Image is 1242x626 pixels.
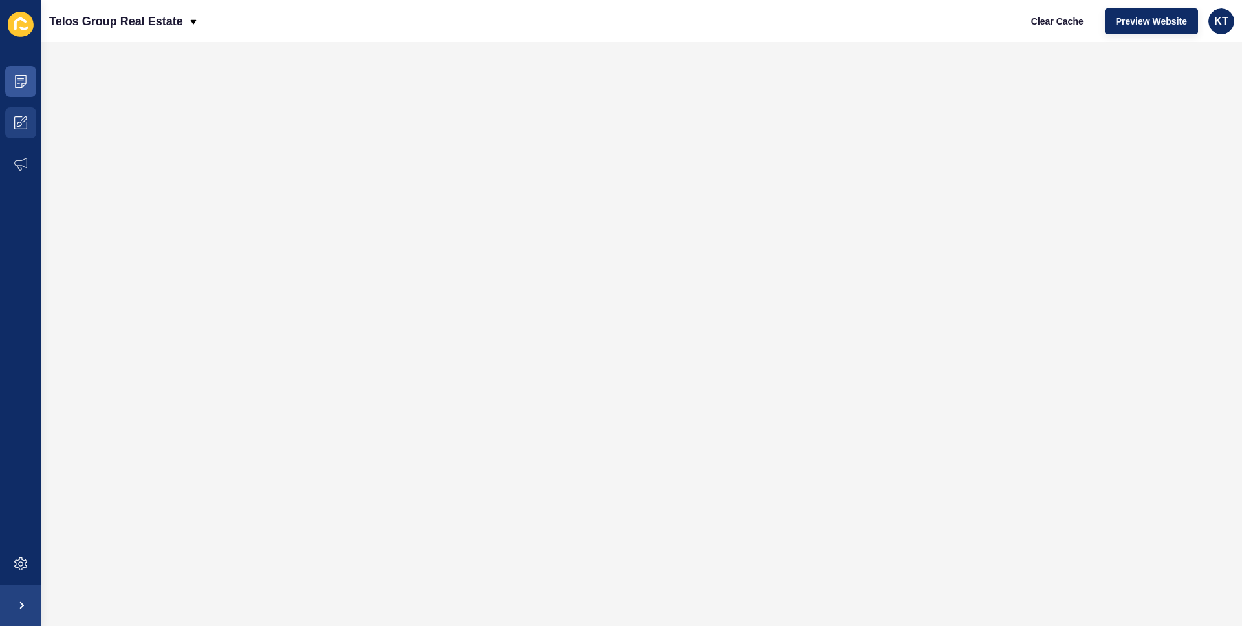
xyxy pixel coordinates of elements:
p: Telos Group Real Estate [49,5,183,38]
span: Preview Website [1116,15,1187,28]
span: KT [1214,15,1228,28]
button: Preview Website [1105,8,1198,34]
span: Clear Cache [1031,15,1084,28]
button: Clear Cache [1020,8,1095,34]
